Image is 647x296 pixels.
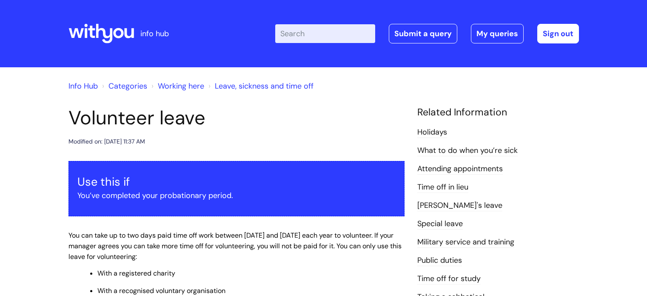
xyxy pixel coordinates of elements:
a: [PERSON_NAME]'s leave [417,200,502,211]
a: Military service and training [417,237,514,248]
span: You can take up to two days paid time off work between [DATE] and [DATE] each year to volunteer. ... [68,231,402,261]
div: | - [275,24,579,43]
a: Time off for study [417,273,481,285]
a: Special leave [417,218,463,230]
a: Info Hub [68,81,98,91]
p: You’ve completed your probationary period. [77,189,396,202]
a: Working here [158,81,204,91]
a: My queries [471,24,524,43]
li: Leave, sickness and time off [206,79,314,93]
a: What to do when you’re sick [417,145,518,156]
div: Modified on: [DATE] 11:37 AM [68,136,145,147]
a: Holidays [417,127,447,138]
h1: Volunteer leave [68,106,405,129]
li: Solution home [100,79,147,93]
span: With a recognised voluntary organisation [97,286,225,295]
a: Time off in lieu [417,182,468,193]
p: info hub [140,27,169,40]
input: Search [275,24,375,43]
a: Submit a query [389,24,457,43]
span: With a registered charity [97,269,175,278]
a: Public duties [417,255,462,266]
h4: Related Information [417,106,579,118]
a: Attending appointments [417,164,503,175]
a: Sign out [537,24,579,43]
h3: Use this if [77,175,396,189]
li: Working here [149,79,204,93]
a: Categories [108,81,147,91]
a: Leave, sickness and time off [215,81,314,91]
